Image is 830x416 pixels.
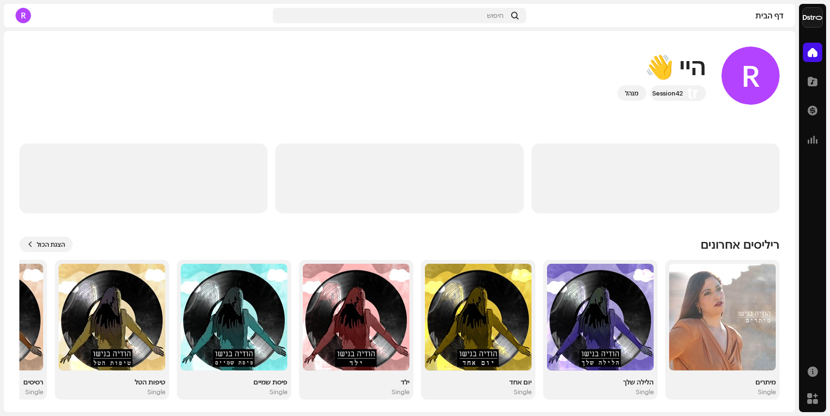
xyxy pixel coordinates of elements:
img: 5fd32d1f-1809-4d3c-a906-00109e00eea3 [59,264,165,370]
div: היי 👋 [617,50,706,81]
span: הצגת הכול [37,235,65,254]
div: ילד [303,378,409,386]
div: מיתרים [669,378,776,386]
div: R [16,8,31,23]
img: ce0e354b-9756-4091-b54d-b58aa8a695a9 [669,264,776,370]
div: הלילה שלך [547,378,654,386]
img: 75cec4b9-91d3-457e-b3e9-b1c86139386c [547,264,654,370]
img: 97b47673-8ef1-42b2-af3e-501ded188abe [425,264,532,370]
img: a754eb8e-f922-4056-8001-d1d15cdf72ef [687,87,698,99]
div: דף הבית [530,12,783,19]
img: f09eecba-7cc4-49a2-8a60-7a88fdfcc326 [303,264,409,370]
div: R [721,47,780,105]
div: פיסת שמיים [181,378,287,386]
div: מנהל [625,87,639,99]
div: טיפות הטל [59,378,165,386]
div: Single [758,388,776,396]
div: Single [636,388,654,396]
div: Single [147,388,165,396]
img: a754eb8e-f922-4056-8001-d1d15cdf72ef [803,8,822,27]
div: יום אחד [425,378,532,386]
div: Single [514,388,532,396]
div: Single [269,388,287,396]
img: 0b8541f8-aed4-40da-9f23-f66f23f5c072 [181,264,287,370]
div: Session42 [652,87,683,99]
div: Single [392,388,409,396]
span: חיפוש [487,12,503,19]
h3: ריליסים אחרונים [701,237,780,252]
div: Single [25,388,43,396]
button: הצגת הכול [19,237,73,252]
